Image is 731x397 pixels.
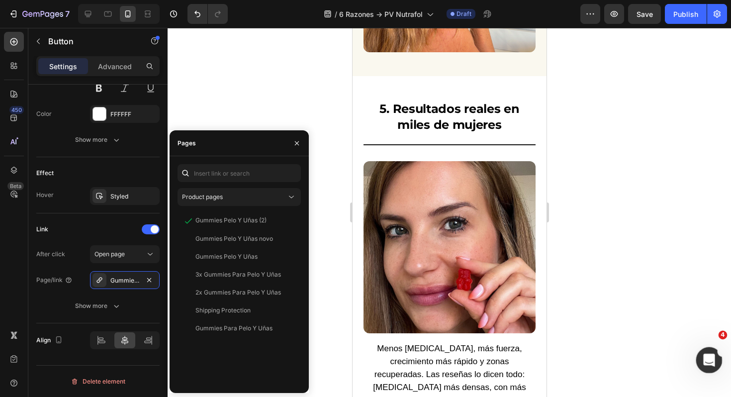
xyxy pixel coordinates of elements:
[696,347,723,374] iframe: Intercom live chat
[36,169,54,178] div: Effect
[457,9,471,18] span: Draft
[335,9,337,19] span: /
[110,110,157,119] div: FFFFFF
[36,250,65,259] div: After click
[195,306,251,315] div: Shipping Protection
[187,4,228,24] div: Undo/Redo
[178,139,196,148] div: Pages
[9,106,24,114] div: 450
[7,182,24,190] div: Beta
[36,191,54,199] div: Hover
[90,245,160,263] button: Open page
[195,252,258,261] div: Gummies Pelo Y Uñas
[353,28,547,397] iframe: Design area
[36,225,48,234] div: Link
[182,193,223,200] span: Product pages
[673,9,698,19] div: Publish
[110,276,139,285] div: Gummies Pelo Y Uñas (2)
[195,216,267,225] div: Gummies Pelo Y Uñas (2)
[36,109,52,118] div: Color
[49,61,77,72] p: Settings
[339,9,423,19] span: 6 Razones -> PV Nutrafol
[628,4,661,24] button: Save
[36,131,160,149] button: Show more
[637,10,653,18] span: Save
[75,135,121,145] div: Show more
[195,288,281,297] div: 2x Gummies Para Pelo Y Uñas
[36,374,160,390] button: Delete element
[195,324,273,333] div: Gummies Para Pelo Y Uñas
[195,234,273,243] div: Gummies Pelo Y Uñas novo
[75,301,121,311] div: Show more
[665,4,707,24] button: Publish
[719,331,728,340] span: 4
[36,334,65,347] div: Align
[178,188,301,206] button: Product pages
[36,297,160,315] button: Show more
[178,164,301,182] input: Insert link or search
[98,61,132,72] p: Advanced
[71,376,125,388] div: Delete element
[65,8,70,20] p: 7
[110,192,157,201] div: Styled
[94,250,125,258] span: Open page
[48,35,133,47] p: Button
[36,276,73,285] div: Page/link
[195,270,281,279] div: 3x Gummies Para Pelo Y Uñas
[4,4,74,24] button: 7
